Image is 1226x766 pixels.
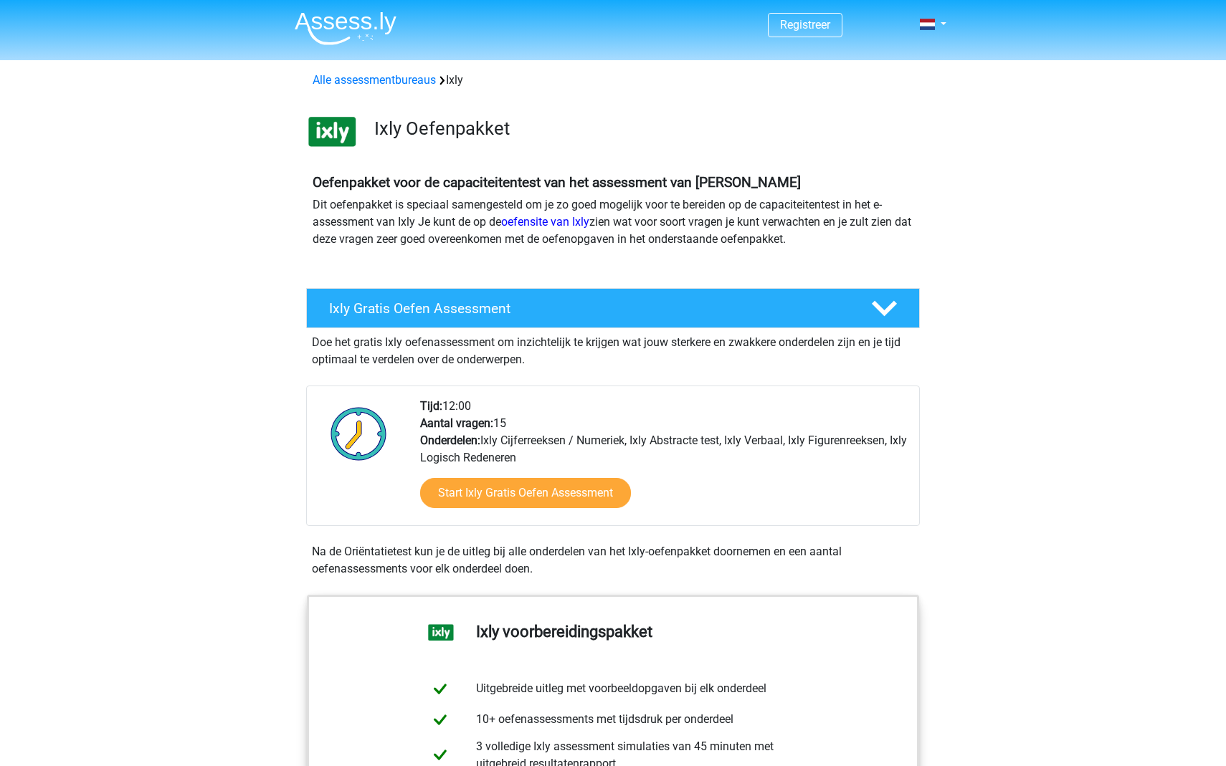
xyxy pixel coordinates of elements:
[313,73,436,87] a: Alle assessmentbureaus
[313,196,913,248] p: Dit oefenpakket is speciaal samengesteld om je zo goed mogelijk voor te bereiden op de capaciteit...
[306,543,920,578] div: Na de Oriëntatietest kun je de uitleg bij alle onderdelen van het Ixly-oefenpakket doornemen en e...
[329,300,848,317] h4: Ixly Gratis Oefen Assessment
[501,215,589,229] a: oefensite van Ixly
[420,478,631,508] a: Start Ixly Gratis Oefen Assessment
[420,416,493,430] b: Aantal vragen:
[313,174,801,191] b: Oefenpakket voor de capaciteitentest van het assessment van [PERSON_NAME]
[409,398,918,525] div: 12:00 15 Ixly Cijferreeksen / Numeriek, Ixly Abstracte test, Ixly Verbaal, Ixly Figurenreeksen, I...
[420,434,480,447] b: Onderdelen:
[295,11,396,45] img: Assessly
[306,328,920,368] div: Doe het gratis Ixly oefenassessment om inzichtelijk te krijgen wat jouw sterkere en zwakkere onde...
[374,118,908,140] h3: Ixly Oefenpakket
[420,399,442,413] b: Tijd:
[323,398,395,469] img: Klok
[307,72,919,89] div: Ixly
[307,106,358,157] img: ixly.png
[300,288,926,328] a: Ixly Gratis Oefen Assessment
[780,18,830,32] a: Registreer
